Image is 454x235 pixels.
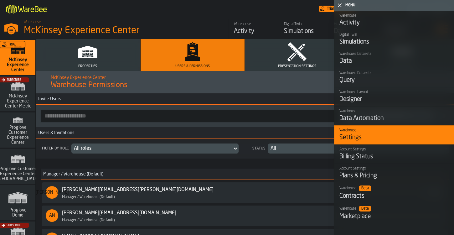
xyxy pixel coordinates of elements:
[0,76,35,112] a: link-to-/wh/i/c13051dd-b910-4026-8be2-a53d27c1af1d/simulations
[329,19,379,39] a: link-to-/wh/i/99265d59-bd42-4a33-a5fd-483dee362034/data
[24,20,41,24] span: Warehouse
[0,40,35,76] a: link-to-/wh/i/99265d59-bd42-4a33-a5fd-483dee362034/simulations
[284,22,324,26] div: Digital Twin
[279,19,329,39] a: link-to-/wh/i/99265d59-bd42-4a33-a5fd-483dee362034/simulations
[36,93,454,105] h3: title-section-Invite Users
[46,186,58,199] div: [PERSON_NAME]
[251,144,449,154] div: StatusDropdownMenuValue-all
[234,22,274,26] div: Warehouse
[0,149,35,185] a: link-to-/wh/i/b725f59e-a7b8-4257-9acf-85a504d5909c/simulations
[327,7,334,11] span: Trial
[234,27,274,36] div: Activity
[46,209,58,222] div: AN
[51,74,439,80] h2: Sub Title
[251,146,267,151] div: Status
[0,112,35,149] a: link-to-/wh/i/ad8a128b-0962-41b6-b9c5-f48cc7973f93/simulations
[41,144,239,154] div: Filter by roleDropdownMenuValue-all
[7,224,21,227] span: Subscribe
[36,130,75,135] span: Users & Invitations
[78,64,97,68] span: Properties
[74,145,230,152] div: DropdownMenuValue-all
[41,172,103,177] span: Manager / Warehouse (Default)
[175,64,210,68] span: Users & Permissions
[36,97,61,102] span: Invite Users
[62,186,214,194] a: [PERSON_NAME][EMAIL_ADDRESS][PERSON_NAME][DOMAIN_NAME]
[8,43,16,46] span: Trial
[41,169,449,180] h3: title-section-Manager / Warehouse (Default)
[7,78,21,82] span: Subscribe
[36,127,454,138] h3: title-section-Users & Invitations
[319,6,356,12] div: Menu Subscription
[62,209,176,217] a: [PERSON_NAME][EMAIL_ADDRESS][DOMAIN_NAME]
[62,218,196,222] div: Manager / Warehouse (Default)
[284,27,324,36] div: Simulations
[36,71,454,93] div: title-Warehouse Permissions
[62,195,234,199] div: Manager / Warehouse (Default)
[41,146,70,151] div: Filter by role
[271,145,440,152] div: DropdownMenuValue-all
[278,64,316,68] span: Presentation Settings
[3,208,33,218] span: Proglove Demo
[3,125,33,145] span: Proglove Customer Experience Center
[229,19,279,39] a: link-to-/wh/i/99265d59-bd42-4a33-a5fd-483dee362034/feed/
[51,80,127,90] span: Warehouse Permissions
[41,110,339,122] input: button-toolbar-
[24,25,193,36] div: McKinsey Experience Center
[319,6,356,12] a: link-to-/wh/i/99265d59-bd42-4a33-a5fd-483dee362034/pricing/
[0,185,35,222] a: link-to-/wh/i/e36b03eb-bea5-40ab-83a2-6422b9ded721/simulations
